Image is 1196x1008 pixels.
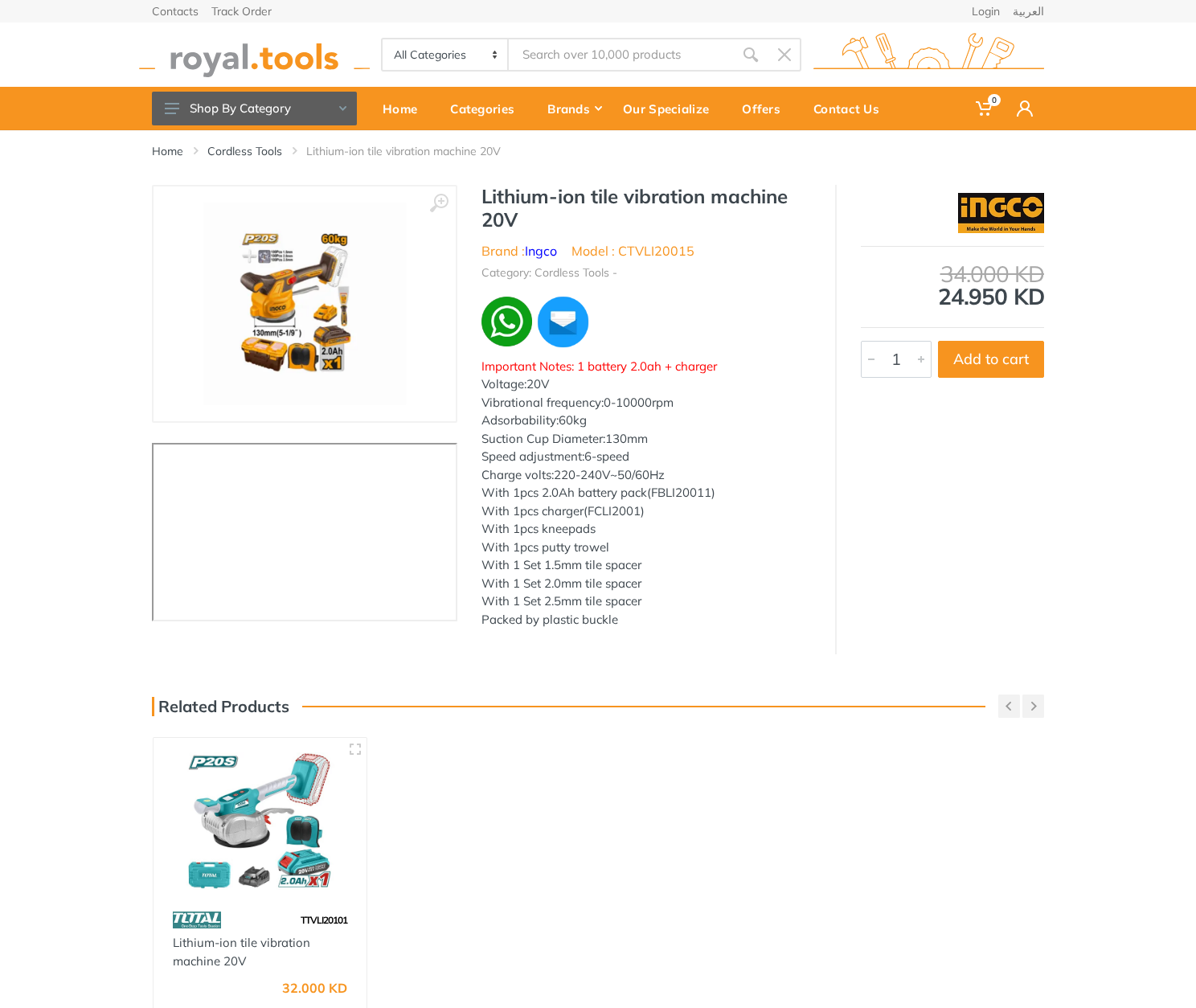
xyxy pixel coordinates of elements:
a: Home [371,87,439,130]
span: 0 [988,94,1001,106]
img: royal.tools Logo [139,33,370,77]
span: TTVLI20101 [301,914,347,926]
a: 0 [965,87,1006,130]
div: 24.950 KD [861,263,1044,308]
div: Voltage:20V Vibrational frequency:0-10000rpm Adsorbability:60kg Suction Cup Diameter:130mm Speed ... [481,358,811,629]
div: Our Specialize [612,92,731,125]
img: Ingco [958,193,1044,233]
a: Categories [439,87,536,130]
img: Royal Tools - Lithium-ion tile vibration machine 20V [203,203,406,405]
li: Model : CTVLI20015 [571,241,694,260]
select: Category [383,39,509,70]
div: Offers [731,92,802,125]
div: 32.000 KD [282,981,347,994]
a: Lithium-ion tile vibration machine 20V [173,935,310,969]
a: العربية [1013,6,1044,17]
nav: breadcrumb [152,143,1044,159]
img: wa.webp [481,297,532,347]
img: 86.webp [173,906,221,934]
input: Site search [509,38,734,72]
a: Track Order [211,6,272,17]
a: Contact Us [802,87,901,130]
li: Brand : [481,241,557,260]
div: Brands [536,92,612,125]
img: ma.webp [535,294,591,350]
a: Contacts [152,6,199,17]
img: royal.tools Logo [813,33,1044,77]
a: Home [152,143,183,159]
div: Home [371,92,439,125]
h3: Related Products [152,697,289,716]
h1: Lithium-ion tile vibration machine 20V [481,185,811,232]
img: Royal Tools - Lithium-ion tile vibration machine 20V [168,752,352,890]
a: Ingco [525,243,557,259]
li: Lithium-ion tile vibration machine 20V [306,143,525,159]
a: Offers [731,87,802,130]
li: Category: Cordless Tools - [481,264,617,281]
div: 34.000 KD [861,263,1044,285]
button: Shop By Category [152,92,357,125]
a: Login [972,6,1000,17]
span: Important Notes: 1 battery 2.0ah + charger [481,359,717,374]
a: Cordless Tools [207,143,282,159]
button: Add to cart [938,341,1044,378]
a: Our Specialize [612,87,731,130]
div: Categories [439,92,536,125]
div: Contact Us [802,92,901,125]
